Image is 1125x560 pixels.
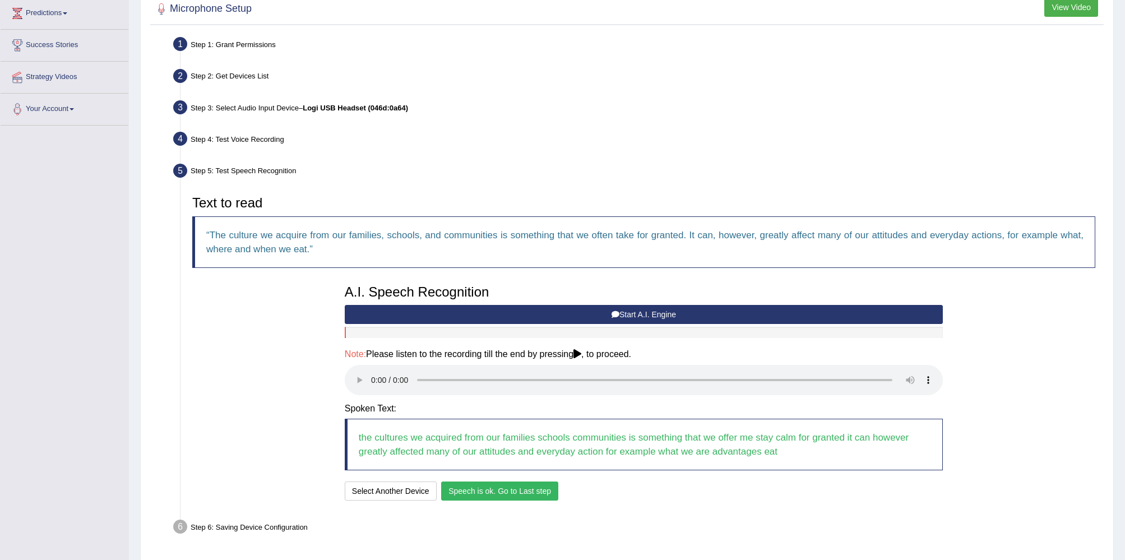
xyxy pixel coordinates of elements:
a: Strategy Videos [1,62,128,90]
button: Start A.I. Engine [345,305,943,324]
span: Note: [345,349,366,359]
b: Logi USB Headset (046d:0a64) [303,104,408,112]
q: The culture we acquire from our families, schools, and communities is something that we often tak... [206,230,1084,254]
button: Select Another Device [345,482,437,501]
div: Step 4: Test Voice Recording [168,128,1108,153]
div: Step 3: Select Audio Input Device [168,97,1108,122]
div: Step 2: Get Devices List [168,66,1108,90]
h2: Microphone Setup [153,1,252,17]
div: Step 6: Saving Device Configuration [168,516,1108,541]
h3: A.I. Speech Recognition [345,285,943,299]
h4: Please listen to the recording till the end by pressing , to proceed. [345,349,943,359]
span: – [299,104,408,112]
div: Step 5: Test Speech Recognition [168,160,1108,185]
h3: Text to read [192,196,1095,210]
div: Step 1: Grant Permissions [168,34,1108,58]
a: Your Account [1,94,128,122]
blockquote: the cultures we acquired from our families schools communities is something that we offer me stay... [345,419,943,470]
a: Success Stories [1,30,128,58]
button: Speech is ok. Go to Last step [441,482,558,501]
h4: Spoken Text: [345,404,943,414]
